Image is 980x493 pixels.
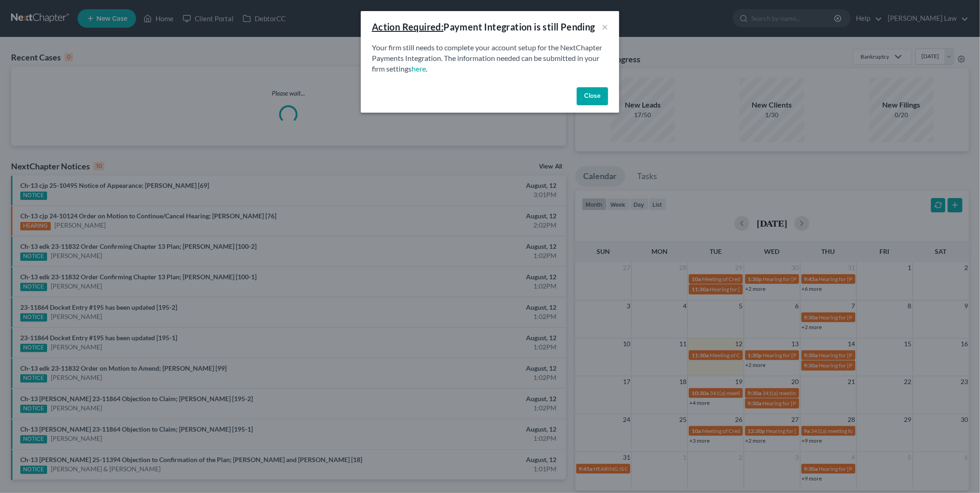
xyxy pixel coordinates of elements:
u: Action Required: [372,21,443,32]
button: Close [577,87,608,106]
button: × [602,21,608,32]
a: here [412,64,426,73]
div: Payment Integration is still Pending [372,20,595,33]
p: Your firm still needs to complete your account setup for the NextChapter Payments Integration. Th... [372,42,608,74]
